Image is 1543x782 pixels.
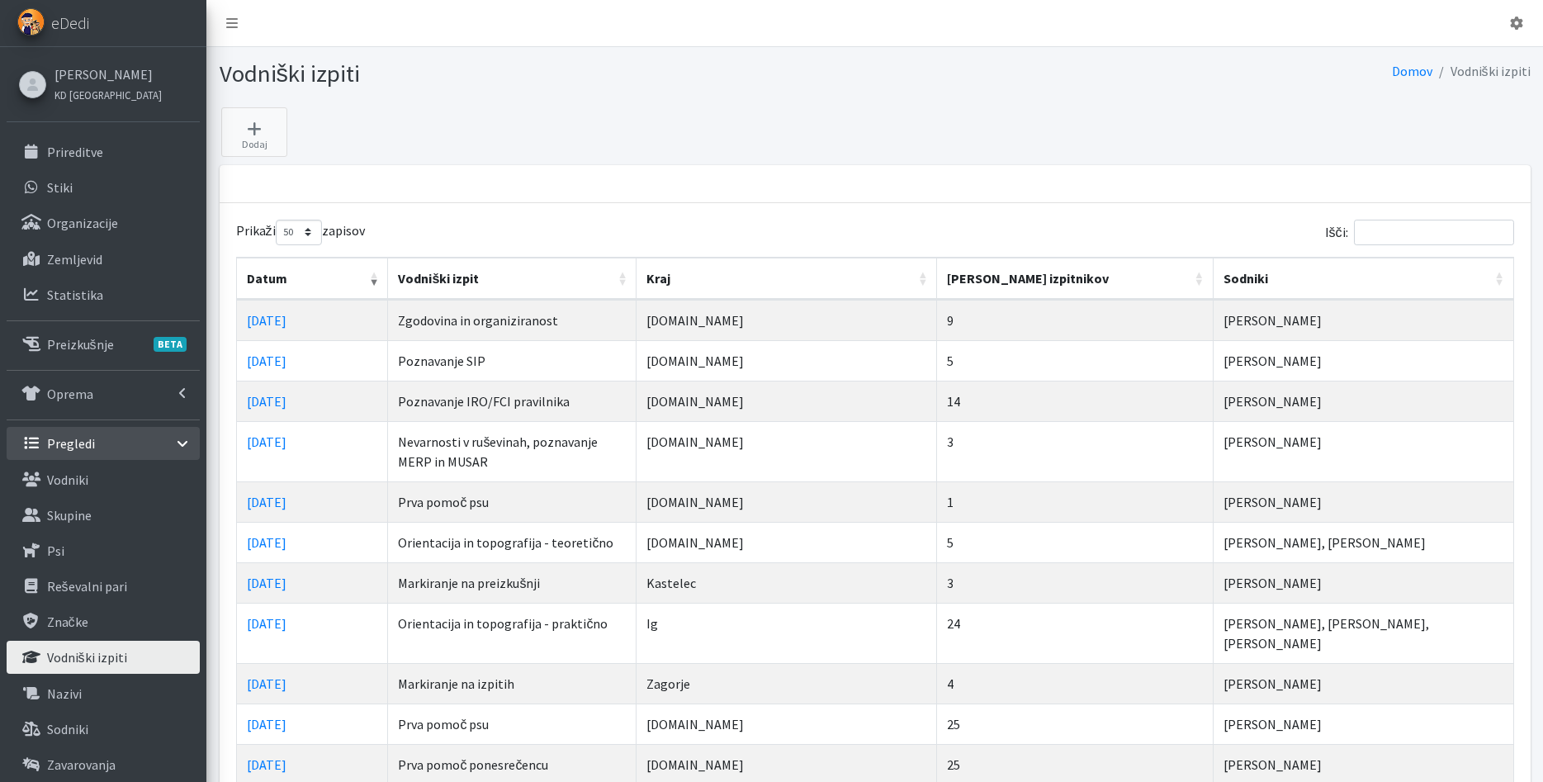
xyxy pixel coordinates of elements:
[1354,220,1514,245] input: Išči:
[47,543,64,559] p: Psi
[47,287,103,303] p: Statistika
[637,421,937,481] td: [DOMAIN_NAME]
[637,562,937,603] td: Kastelec
[247,756,286,773] a: [DATE]
[937,522,1213,562] td: 5
[247,434,286,450] a: [DATE]
[637,258,937,300] th: Kraj: vključite za naraščujoči sort
[47,251,102,268] p: Zemljevid
[637,300,937,340] td: [DOMAIN_NAME]
[388,663,637,704] td: Markiranje na izpitih
[1214,340,1514,381] td: [PERSON_NAME]
[937,603,1213,663] td: 24
[388,522,637,562] td: Orientacija in topografija - teoretično
[388,704,637,744] td: Prva pomoč psu
[1214,381,1514,421] td: [PERSON_NAME]
[7,135,200,168] a: Prireditve
[388,300,637,340] td: Zgodovina in organiziranost
[54,64,162,84] a: [PERSON_NAME]
[154,337,187,352] span: BETA
[637,340,937,381] td: [DOMAIN_NAME]
[1432,59,1531,83] li: Vodniški izpiti
[220,59,869,88] h1: Vodniški izpiti
[1214,603,1514,663] td: [PERSON_NAME], [PERSON_NAME], [PERSON_NAME]
[247,575,286,591] a: [DATE]
[937,663,1213,704] td: 4
[1214,522,1514,562] td: [PERSON_NAME], [PERSON_NAME]
[247,534,286,551] a: [DATE]
[1214,258,1514,300] th: Sodniki: vključite za naraščujoči sort
[47,507,92,524] p: Skupine
[47,472,88,488] p: Vodniki
[237,258,389,300] th: Datum: vključite za naraščujoči sort
[637,481,937,522] td: [DOMAIN_NAME]
[47,614,88,630] p: Značke
[1214,663,1514,704] td: [PERSON_NAME]
[937,421,1213,481] td: 3
[637,603,937,663] td: Ig
[7,713,200,746] a: Sodniki
[7,570,200,603] a: Reševalni pari
[7,748,200,781] a: Zavarovanja
[7,243,200,276] a: Zemljevid
[7,641,200,674] a: Vodniški izpiti
[7,328,200,361] a: PreizkušnjeBETA
[7,499,200,532] a: Skupine
[47,578,127,595] p: Reševalni pari
[247,353,286,369] a: [DATE]
[247,615,286,632] a: [DATE]
[937,258,1213,300] th: Število izpitnikov: vključite za naraščujoči sort
[1214,704,1514,744] td: [PERSON_NAME]
[54,88,162,102] small: KD [GEOGRAPHIC_DATA]
[47,756,116,773] p: Zavarovanja
[51,11,89,36] span: eDedi
[47,336,114,353] p: Preizkušnje
[47,386,93,402] p: Oprema
[276,220,322,245] select: Prikažizapisov
[1214,481,1514,522] td: [PERSON_NAME]
[7,377,200,410] a: Oprema
[47,649,127,666] p: Vodniški izpiti
[937,481,1213,522] td: 1
[388,340,637,381] td: Poznavanje SIP
[7,427,200,460] a: Pregledi
[1325,220,1514,245] label: Išči:
[937,562,1213,603] td: 3
[247,675,286,692] a: [DATE]
[47,685,82,702] p: Nazivi
[1214,562,1514,603] td: [PERSON_NAME]
[637,522,937,562] td: [DOMAIN_NAME]
[7,677,200,710] a: Nazivi
[388,381,637,421] td: Poznavanje IRO/FCI pravilnika
[388,603,637,663] td: Orientacija in topografija - praktično
[7,171,200,204] a: Stiki
[937,381,1213,421] td: 14
[247,312,286,329] a: [DATE]
[937,300,1213,340] td: 9
[937,704,1213,744] td: 25
[47,721,88,737] p: Sodniki
[1214,300,1514,340] td: [PERSON_NAME]
[17,8,45,36] img: eDedi
[7,605,200,638] a: Značke
[637,704,937,744] td: [DOMAIN_NAME]
[47,179,73,196] p: Stiki
[388,481,637,522] td: Prva pomoč psu
[1392,63,1432,79] a: Domov
[1214,421,1514,481] td: [PERSON_NAME]
[637,663,937,704] td: Zagorje
[54,84,162,104] a: KD [GEOGRAPHIC_DATA]
[7,463,200,496] a: Vodniki
[247,494,286,510] a: [DATE]
[388,562,637,603] td: Markiranje na preizkušnji
[637,381,937,421] td: [DOMAIN_NAME]
[7,534,200,567] a: Psi
[937,340,1213,381] td: 5
[47,144,103,160] p: Prireditve
[7,206,200,239] a: Organizacije
[47,215,118,231] p: Organizacije
[47,435,95,452] p: Pregledi
[247,716,286,732] a: [DATE]
[221,107,287,157] a: Dodaj
[247,393,286,410] a: [DATE]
